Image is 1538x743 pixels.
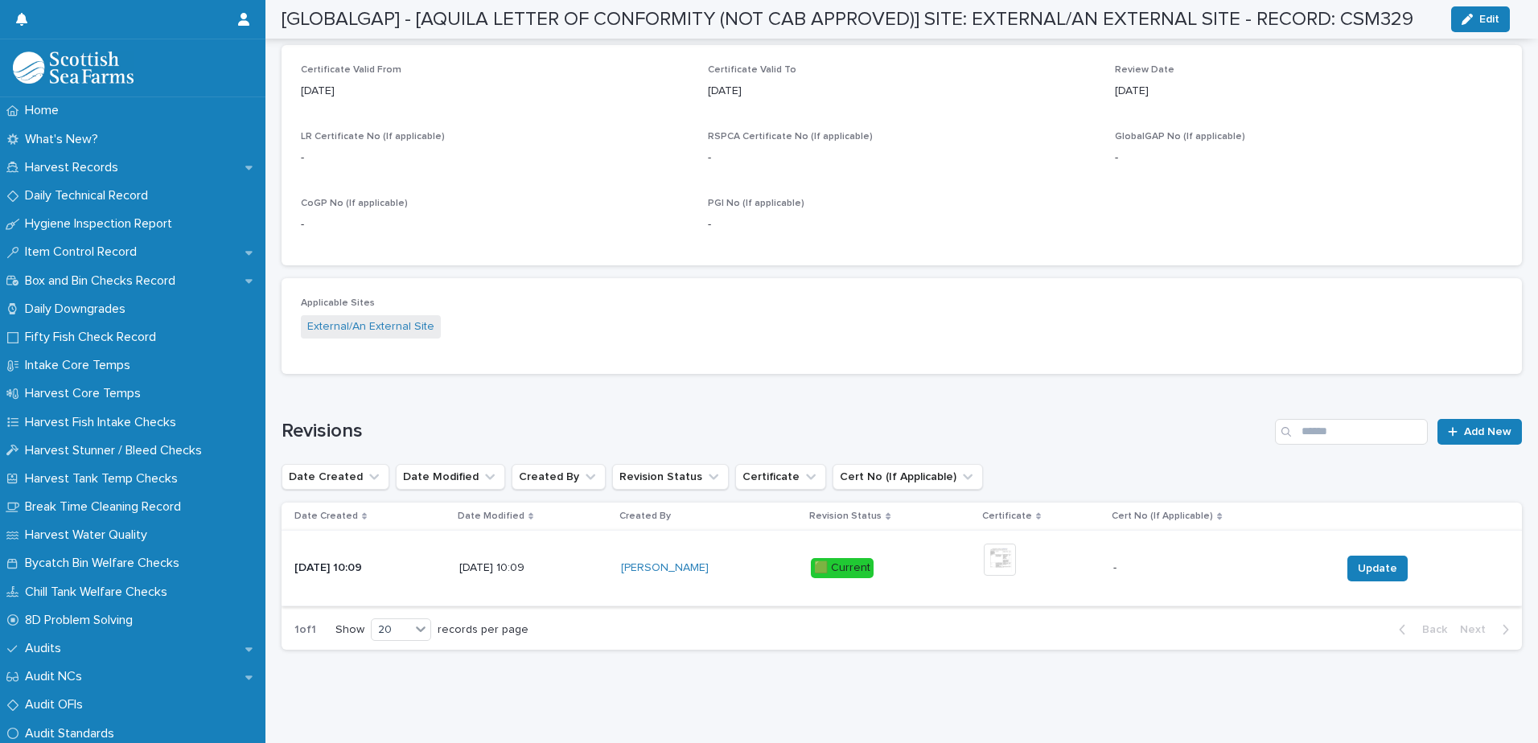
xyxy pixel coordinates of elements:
[621,561,709,575] a: [PERSON_NAME]
[708,132,873,142] span: RSPCA Certificate No (If applicable)
[1454,622,1522,637] button: Next
[335,623,364,637] p: Show
[301,83,689,100] p: [DATE]
[708,65,796,75] span: Certificate Valid To
[19,499,194,515] p: Break Time Cleaning Record
[1460,624,1495,635] span: Next
[1437,419,1522,445] a: Add New
[372,622,410,638] div: 20
[1386,622,1454,637] button: Back
[19,386,154,401] p: Harvest Core Temps
[982,507,1032,525] p: Certificate
[19,726,127,741] p: Audit Standards
[19,641,74,656] p: Audits
[708,150,1096,166] p: -
[301,65,401,75] span: Certificate Valid From
[19,669,95,684] p: Audit NCs
[19,244,150,260] p: Item Control Record
[282,464,389,490] button: Date Created
[708,216,1096,233] p: -
[396,464,505,490] button: Date Modified
[294,561,446,575] p: [DATE] 10:09
[19,103,72,118] p: Home
[1112,507,1213,525] p: Cert No (If Applicable)
[294,507,358,525] p: Date Created
[1479,14,1499,25] span: Edit
[19,556,192,571] p: Bycatch Bin Welfare Checks
[1115,65,1174,75] span: Review Date
[282,610,329,650] p: 1 of 1
[1413,624,1447,635] span: Back
[1358,560,1397,577] span: Update
[19,273,188,289] p: Box and Bin Checks Record
[307,318,434,335] a: External/An External Site
[458,507,524,525] p: Date Modified
[301,199,408,208] span: CoGP No (If applicable)
[282,8,1413,31] h2: [GLOBALGAP] - [AQUILA LETTER OF CONFORMITY (NOT CAB APPROVED)] SITE: EXTERNAL/AN EXTERNAL SITE - ...
[13,51,134,84] img: mMrefqRFQpe26GRNOUkG
[282,531,1522,606] tr: [DATE] 10:09[DATE] 10:09[PERSON_NAME] 🟩 Current-- Update
[1115,83,1503,100] p: [DATE]
[708,199,804,208] span: PGI No (If applicable)
[619,507,671,525] p: Created By
[19,527,160,543] p: Harvest Water Quality
[19,216,185,232] p: Hygiene Inspection Report
[19,188,161,203] p: Daily Technical Record
[735,464,826,490] button: Certificate
[19,132,111,147] p: What's New?
[1464,426,1511,437] span: Add New
[301,298,375,308] span: Applicable Sites
[19,585,180,600] p: Chill Tank Welfare Checks
[708,83,1096,100] p: [DATE]
[19,415,189,430] p: Harvest Fish Intake Checks
[19,160,131,175] p: Harvest Records
[512,464,606,490] button: Created By
[1115,150,1503,166] p: -
[19,330,169,345] p: Fifty Fish Check Record
[833,464,983,490] button: Cert No (If Applicable)
[1451,6,1510,32] button: Edit
[19,613,146,628] p: 8D Problem Solving
[809,507,882,525] p: Revision Status
[438,623,528,637] p: records per page
[1347,556,1408,581] button: Update
[459,561,608,575] p: [DATE] 10:09
[19,697,96,712] p: Audit OFIs
[282,420,1269,443] h1: Revisions
[301,216,689,233] p: -
[612,464,729,490] button: Revision Status
[1113,558,1120,575] p: -
[19,471,191,486] p: Harvest Tank Temp Checks
[19,302,138,317] p: Daily Downgrades
[19,443,215,458] p: Harvest Stunner / Bleed Checks
[301,132,445,142] span: LR Certificate No (If applicable)
[811,558,874,578] div: 🟩 Current
[1275,419,1428,445] input: Search
[301,150,689,166] p: -
[1115,132,1245,142] span: GlobalGAP No (If applicable)
[19,358,143,373] p: Intake Core Temps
